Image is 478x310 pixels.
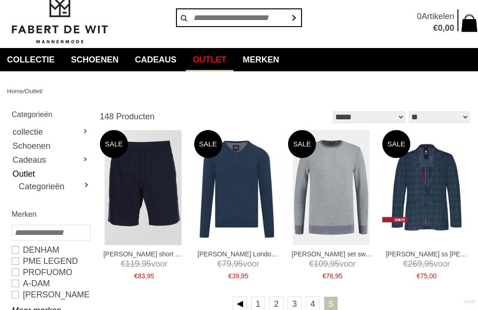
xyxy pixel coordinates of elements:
[239,272,241,280] span: ,
[25,88,41,95] a: Outlet
[121,259,126,269] span: €
[7,88,23,95] a: Home
[386,258,467,270] span: voor
[236,48,286,71] a: Merken
[428,272,429,280] span: ,
[232,259,234,269] span: ,
[386,250,467,258] a: [PERSON_NAME] ss [PERSON_NAME]
[12,125,90,139] a: collectie
[228,272,232,280] span: €
[445,23,454,33] span: 00
[197,258,279,270] span: voor
[12,153,90,167] a: Cadeaus
[12,255,90,267] a: PME LEGEND
[309,259,314,269] span: €
[145,272,147,280] span: ,
[293,130,370,245] img: DENHAM Jv set sweat xfjs Truien
[134,272,138,280] span: €
[422,12,454,21] span: Artikelen
[23,88,25,95] span: /
[140,259,142,269] span: ,
[12,267,90,278] a: PROFUOMO
[326,272,334,280] span: 76
[416,272,420,280] span: €
[12,278,90,289] a: A-DAM
[128,48,183,71] a: Cadeaus
[105,130,182,245] img: DENHAM Carlton short sdicl Shorts
[417,12,422,21] span: 0
[103,258,185,270] span: voor
[382,143,471,232] img: GROSS Chris ss Colberts
[142,259,151,269] span: 95
[232,272,239,280] span: 39
[328,259,330,269] span: ,
[234,259,243,269] span: 95
[424,259,434,269] span: 95
[433,23,438,33] span: €
[186,48,233,71] a: Outlet
[292,250,373,258] a: [PERSON_NAME] set sweat xfjs Truien
[12,289,90,300] a: [PERSON_NAME]
[41,88,43,95] span: /
[241,272,248,280] span: 95
[403,259,408,269] span: €
[12,139,90,153] a: Schoenen
[222,259,231,269] span: 79
[64,48,126,71] a: Schoenen
[103,250,185,258] a: [PERSON_NAME] short sdicl Shorts
[438,23,443,33] span: 0
[147,272,155,280] span: 95
[12,208,90,220] h2: Merken
[12,167,90,181] a: Outlet
[408,259,422,269] span: 269
[335,272,343,280] span: 95
[420,272,428,280] span: 75
[19,181,90,192] a: Categorieën
[126,259,140,269] span: 119
[217,259,222,269] span: €
[333,272,335,280] span: ,
[100,112,155,121] span: 148 Producten
[12,109,90,120] h2: Categorieën
[330,259,339,269] span: 95
[314,259,328,269] span: 109
[429,272,437,280] span: 00
[197,250,279,258] a: [PERSON_NAME] London Truien
[12,244,90,255] a: DENHAM
[138,272,145,280] span: 83
[292,258,373,270] span: voor
[443,23,445,33] span: ,
[194,132,283,243] img: Campbell London Truien
[323,272,326,280] span: €
[422,259,424,269] span: ,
